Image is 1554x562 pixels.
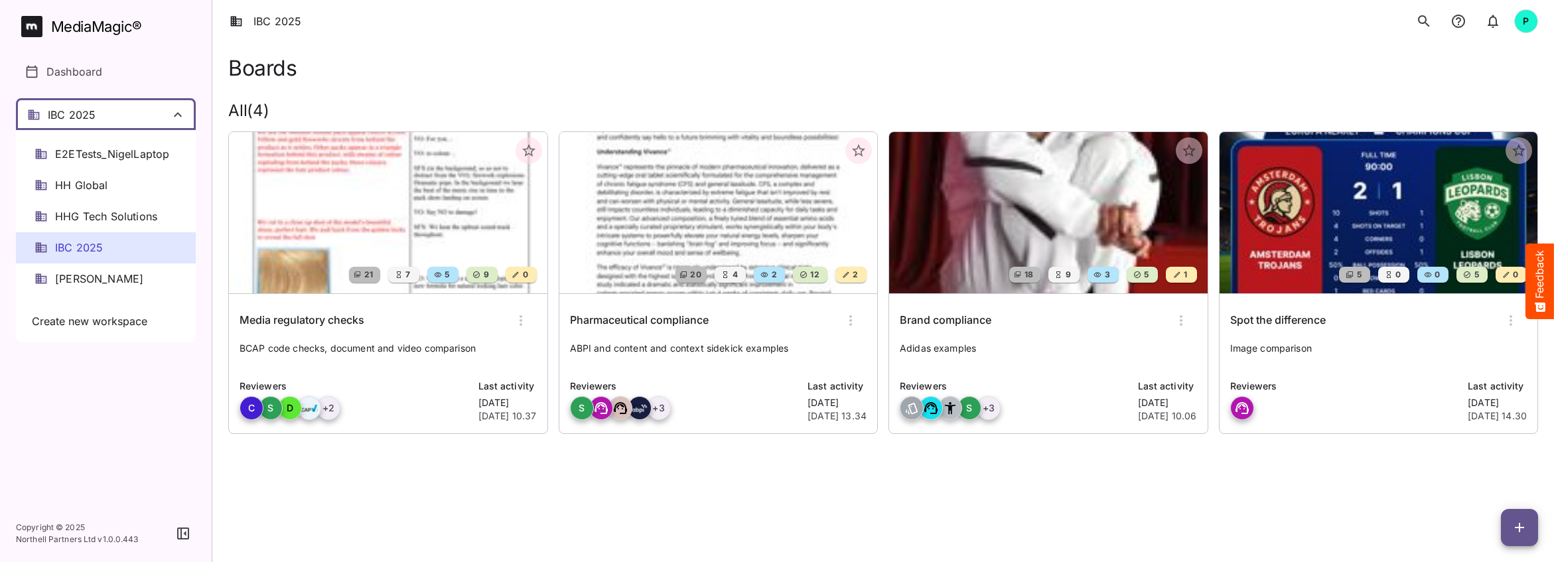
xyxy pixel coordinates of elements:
span: HHG Tech Solutions [55,209,157,224]
button: Create new workspace [24,309,188,334]
button: notifications [1445,8,1472,35]
span: E2ETests_NigelLaptop [55,147,169,162]
span: IBC 2025 [55,240,103,255]
button: Feedback [1525,244,1554,319]
span: [PERSON_NAME] [55,271,143,287]
div: P [1514,9,1538,33]
span: HH Global [55,178,108,193]
span: Create new workspace [32,314,147,329]
button: notifications [1480,8,1506,35]
button: search [1411,8,1437,35]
